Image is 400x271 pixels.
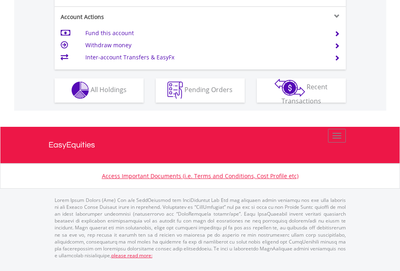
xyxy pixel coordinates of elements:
[257,78,346,103] button: Recent Transactions
[49,127,352,163] a: EasyEquities
[111,252,152,259] a: please read more:
[156,78,245,103] button: Pending Orders
[55,197,346,259] p: Lorem Ipsum Dolors (Ame) Con a/e SeddOeiusmod tem InciDiduntut Lab Etd mag aliquaen admin veniamq...
[167,82,183,99] img: pending_instructions-wht.png
[55,78,144,103] button: All Holdings
[184,85,233,94] span: Pending Orders
[281,82,328,105] span: Recent Transactions
[91,85,127,94] span: All Holdings
[85,27,324,39] td: Fund this account
[275,79,305,97] img: transactions-zar-wht.png
[85,39,324,51] td: Withdraw money
[55,13,200,21] div: Account Actions
[85,51,324,63] td: Inter-account Transfers & EasyFx
[72,82,89,99] img: holdings-wht.png
[102,172,298,180] a: Access Important Documents (i.e. Terms and Conditions, Cost Profile etc)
